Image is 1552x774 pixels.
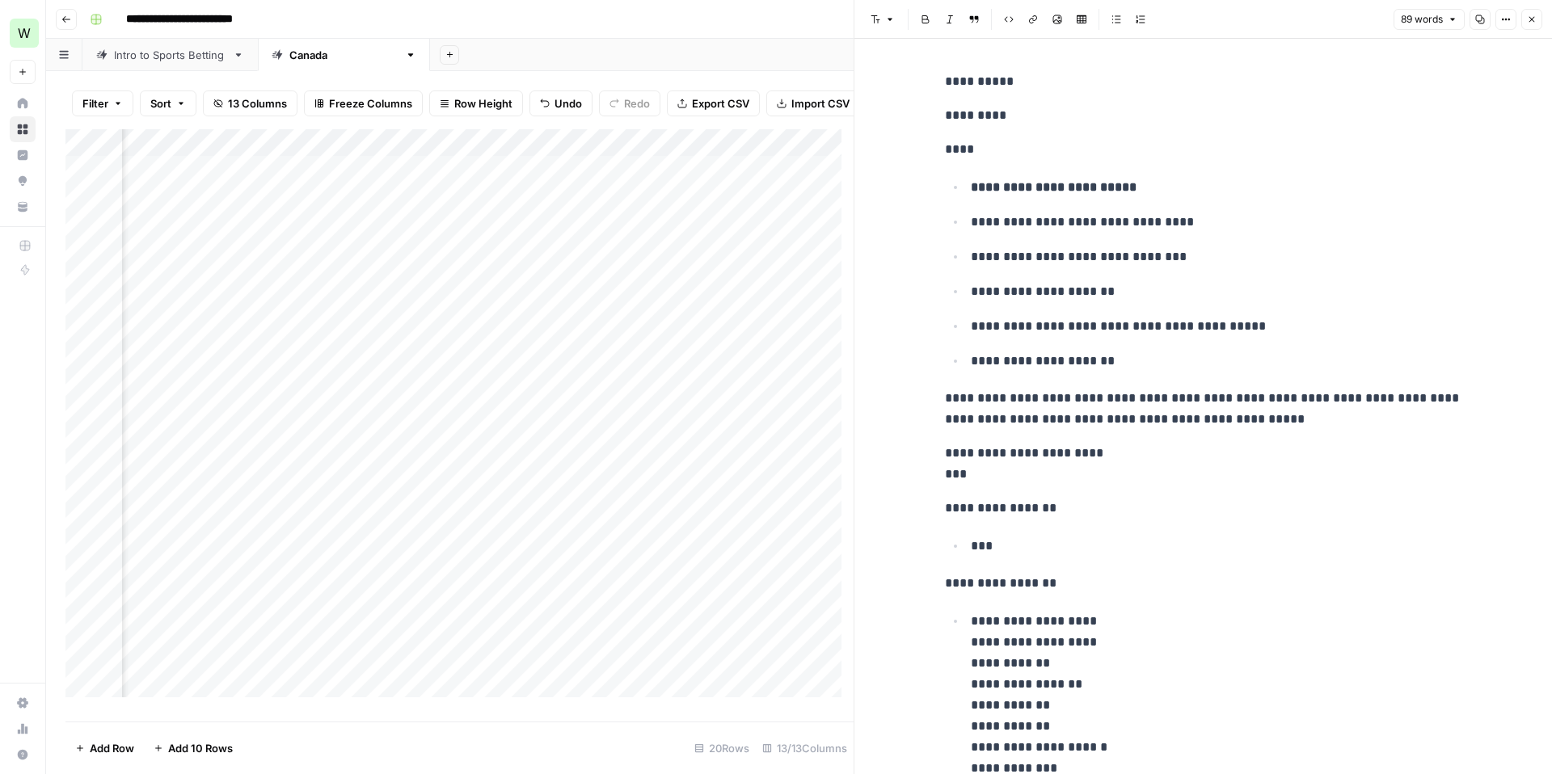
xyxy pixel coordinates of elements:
a: Your Data [10,194,36,220]
a: Insights [10,142,36,168]
span: 89 words [1401,12,1443,27]
a: Browse [10,116,36,142]
button: Import CSV [766,90,860,116]
button: Row Height [429,90,523,116]
span: Redo [624,95,650,111]
span: Add 10 Rows [168,740,233,756]
a: Settings [10,690,36,716]
div: [GEOGRAPHIC_DATA] [289,47,399,63]
span: Freeze Columns [329,95,412,111]
button: Workspace: Workspace1 [10,13,36,53]
a: [GEOGRAPHIC_DATA] [258,39,430,71]
button: Filter [72,90,133,116]
button: Freeze Columns [304,90,423,116]
span: W [18,23,31,43]
span: Add Row [90,740,134,756]
button: Redo [599,90,660,116]
div: Intro to Sports Betting [114,47,226,63]
button: 89 words [1394,9,1465,30]
span: Undo [555,95,582,111]
a: Opportunities [10,168,36,194]
button: Help + Support [10,742,36,768]
span: Import CSV [791,95,850,111]
span: 13 Columns [228,95,287,111]
span: Export CSV [692,95,749,111]
a: Intro to Sports Betting [82,39,258,71]
button: Add 10 Rows [144,735,242,761]
button: 13 Columns [203,90,297,116]
span: Sort [150,95,171,111]
button: Add Row [65,735,144,761]
button: Sort [140,90,196,116]
button: Export CSV [667,90,760,116]
span: Filter [82,95,108,111]
span: Row Height [454,95,512,111]
a: Home [10,90,36,116]
button: Undo [529,90,593,116]
div: 20 Rows [688,735,756,761]
a: Usage [10,716,36,742]
div: 13/13 Columns [756,735,854,761]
